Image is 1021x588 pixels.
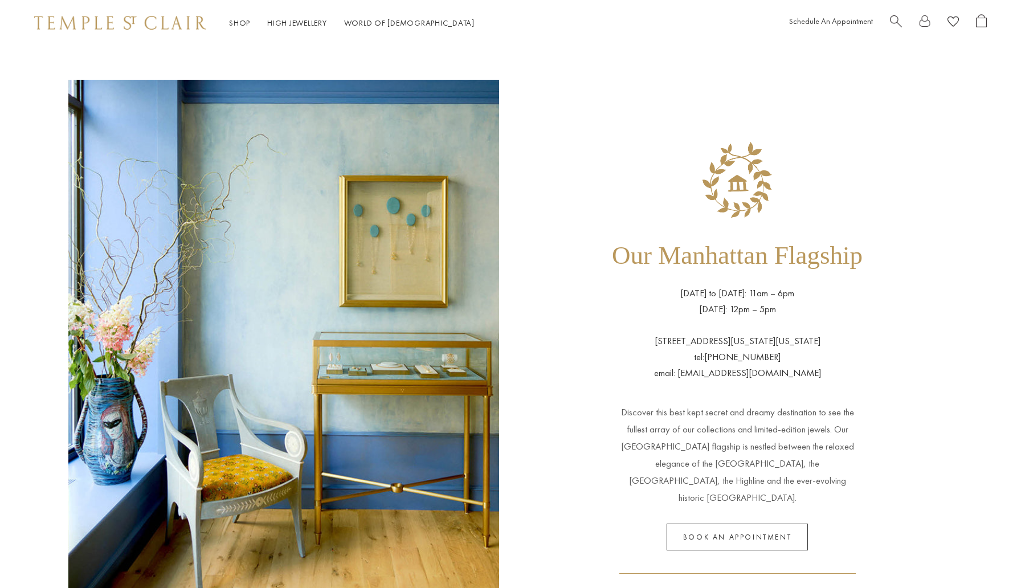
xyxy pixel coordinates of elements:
[948,14,959,32] a: View Wishlist
[34,16,206,30] img: Temple St. Clair
[267,18,327,28] a: High JewelleryHigh Jewellery
[344,18,475,28] a: World of [DEMOGRAPHIC_DATA]World of [DEMOGRAPHIC_DATA]
[667,524,808,550] a: Book an appointment
[619,381,856,507] p: Discover this best kept secret and dreamy destination to see the fullest array of our collections...
[612,226,863,285] h1: Our Manhattan Flagship
[976,14,987,32] a: Open Shopping Bag
[789,16,873,26] a: Schedule An Appointment
[654,317,821,381] p: [STREET_ADDRESS][US_STATE][US_STATE] tel:[PHONE_NUMBER] email: [EMAIL_ADDRESS][DOMAIN_NAME]
[890,14,902,32] a: Search
[229,18,250,28] a: ShopShop
[229,16,475,30] nav: Main navigation
[680,285,794,317] p: [DATE] to [DATE]: 11am – 6pm [DATE]: 12pm – 5pm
